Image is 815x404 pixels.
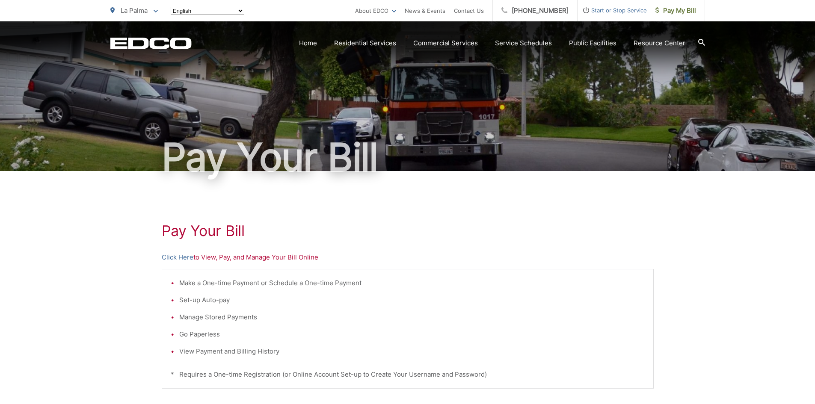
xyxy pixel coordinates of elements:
[405,6,445,16] a: News & Events
[162,252,193,262] a: Click Here
[495,38,552,48] a: Service Schedules
[454,6,484,16] a: Contact Us
[121,6,148,15] span: La Palma
[171,369,645,380] p: * Requires a One-time Registration (or Online Account Set-up to Create Your Username and Password)
[179,278,645,288] li: Make a One-time Payment or Schedule a One-time Payment
[179,295,645,305] li: Set-up Auto-pay
[655,6,696,16] span: Pay My Bill
[110,136,705,179] h1: Pay Your Bill
[110,37,192,49] a: EDCD logo. Return to the homepage.
[569,38,616,48] a: Public Facilities
[413,38,478,48] a: Commercial Services
[634,38,685,48] a: Resource Center
[299,38,317,48] a: Home
[179,329,645,339] li: Go Paperless
[162,252,654,262] p: to View, Pay, and Manage Your Bill Online
[171,7,244,15] select: Select a language
[334,38,396,48] a: Residential Services
[162,222,654,239] h1: Pay Your Bill
[355,6,396,16] a: About EDCO
[179,312,645,322] li: Manage Stored Payments
[179,346,645,357] li: View Payment and Billing History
